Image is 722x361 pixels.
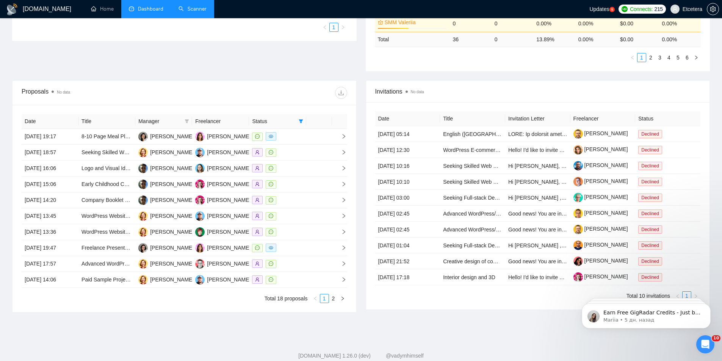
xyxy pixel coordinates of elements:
span: Manager [138,117,182,125]
a: Seeking Skilled Web Designer & Developer for Roofing Company Website (WordPress/Webflow) [443,179,670,185]
td: Seeking Skilled Web Designer & Developer for Roofing Company Website (WordPress/Webflow) [440,174,505,190]
td: [DATE] 02:45 [375,206,440,222]
div: [PERSON_NAME] [207,180,251,188]
a: Declined [638,178,665,184]
td: [DATE] 01:04 [375,238,440,253]
td: 0 [492,15,533,32]
td: Advanced WordPress/WooCommerce Expert – Custom Roles, Commission Tracking [440,206,505,222]
td: 0 [492,32,533,47]
a: 2 [329,294,338,303]
div: [PERSON_NAME] [207,244,251,252]
span: crown [378,20,383,25]
span: right [335,261,346,266]
a: 6 [683,53,691,62]
button: right [692,53,701,62]
img: TT [138,132,148,141]
div: [PERSON_NAME] [150,259,194,268]
span: message [255,245,260,250]
td: [DATE] 10:10 [375,174,440,190]
td: 0.00% [533,15,575,32]
img: c1MPIP7nQ3LFrjOmXtJ1F9V2o8MlwPQBZReo7dHwbSw9xjTB3fbq7S4-3D8YSUO6qO [573,129,583,139]
a: ES[PERSON_NAME] [195,228,251,234]
td: Paid Sample Project – Roofing Company Homepage Design [78,272,135,288]
span: 215 [654,5,662,13]
img: c1B6d2ffXkJTZoopxKthAjaKY79T9BR0HbmmRpuuhBvwRjhTm3lAcwjY1nYAAyXg_b [573,161,583,170]
div: [PERSON_NAME] [150,244,194,252]
span: user-add [255,198,260,202]
td: [DATE] 12:30 [375,142,440,158]
span: No data [411,90,424,94]
a: MY[PERSON_NAME] [195,260,251,266]
a: [DOMAIN_NAME] 1.26.0 (dev) [298,353,371,359]
td: [DATE] 02:45 [375,222,440,238]
button: download [335,87,347,99]
a: DS[PERSON_NAME] [195,276,251,282]
a: Declined [638,131,665,137]
a: [PERSON_NAME] [573,162,628,168]
img: AM [138,148,148,157]
th: Manager [135,114,192,129]
span: Declined [638,146,662,154]
img: c1awRfy-_TGqy_QmeA56XV8mJOXoSdeRoQmUTdW33mZiQfIgpYlQIKPiVh5n4nl6mu [573,209,583,218]
span: right [335,150,346,155]
span: left [323,25,327,30]
span: filter [299,119,303,123]
img: TT [138,243,148,253]
a: Seeking Skilled Web Designer & Developer for Roofing Company Website (WordPress/Webflow) [81,149,309,155]
img: logo [6,3,18,16]
div: [PERSON_NAME] [150,275,194,284]
span: user-add [255,150,260,155]
li: Next Page [338,23,348,32]
span: left [630,55,635,60]
a: SMM Valeriia [385,18,445,27]
th: Invitation Letter [505,111,570,126]
td: 0.00% [659,15,701,32]
span: Declined [638,209,662,218]
div: [PERSON_NAME] [150,212,194,220]
span: right [694,55,699,60]
th: Status [635,111,700,126]
span: No data [57,90,70,94]
button: setting [707,3,719,15]
span: Updates [589,6,609,12]
a: [PERSON_NAME] [573,226,628,232]
div: [PERSON_NAME] [150,228,194,236]
div: [PERSON_NAME] [207,164,251,172]
button: right [338,294,347,303]
td: Seeking Skilled Web Designer & Developer for Roofing Company Website (WordPress/Webflow) [440,158,505,174]
a: Declined [638,274,665,280]
td: $ 0.00 [617,32,659,47]
span: Status [252,117,295,125]
span: user-add [255,277,260,282]
a: Logo and Visual Identity Design for Professional Services Business [81,165,239,171]
a: Seeking Skilled Web Designer & Developer for Roofing Company Website (WordPress/Webflow) [443,163,670,169]
a: 1 [330,23,338,31]
a: PD[PERSON_NAME] [195,133,251,139]
a: Creative design of company profile/brochure for a sports, entertainment, and tourism company [443,258,664,264]
td: [DATE] 15:06 [22,177,78,192]
img: AM [138,227,148,237]
a: Advanced WordPress/WooCommerce Expert – Custom Roles, Commission Tracking [443,211,642,217]
a: [PERSON_NAME] [573,210,628,216]
td: 0.00 % [575,32,617,47]
a: WordPress Website Update Needed [81,213,167,219]
a: Declined [638,147,665,153]
td: [DATE] 14:20 [22,192,78,208]
li: 3 [655,53,664,62]
span: user [672,6,678,12]
a: Declined [638,242,665,248]
td: Freelance Presentation Designer for Creator Platform (On-Demand / Pitch Decks / Sales Slides) [78,240,135,256]
a: 5 [674,53,682,62]
span: message [269,198,273,202]
span: user-add [255,166,260,170]
span: message [269,277,273,282]
img: AS [195,195,205,205]
th: Date [22,114,78,129]
img: ES [195,227,205,237]
img: PD [195,132,205,141]
img: c1b9JySzac4x4dgsEyqnJHkcyMhtwYhRX20trAqcVMGYnIMrxZHAKhfppX9twvsE1T [573,145,583,155]
div: [PERSON_NAME] [150,180,194,188]
th: Freelancer [192,114,249,129]
button: right [338,23,348,32]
